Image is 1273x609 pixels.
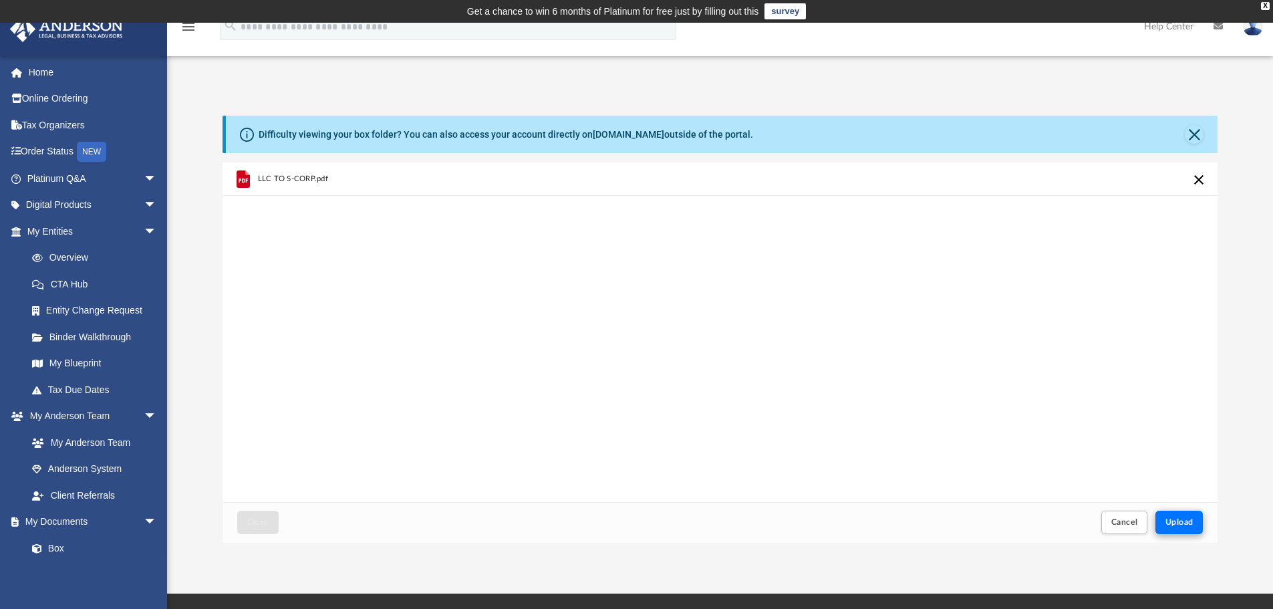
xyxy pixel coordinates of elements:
div: close [1261,2,1270,10]
a: Entity Change Request [19,297,177,324]
button: Close [237,511,279,534]
button: Cancel this upload [1191,172,1207,188]
img: User Pic [1243,17,1263,36]
span: Upload [1165,518,1193,526]
span: arrow_drop_down [144,509,170,536]
i: search [223,18,238,33]
button: Upload [1155,511,1204,534]
span: arrow_drop_down [144,218,170,245]
span: arrow_drop_down [144,165,170,193]
span: arrow_drop_down [144,403,170,431]
a: Platinum Q&Aarrow_drop_down [9,165,177,192]
a: Meeting Minutes [19,562,170,588]
a: Client Referrals [19,482,170,509]
img: Anderson Advisors Platinum Portal [6,16,127,42]
span: LLC TO S-CORP.pdf [257,174,327,183]
a: Home [9,59,177,86]
div: NEW [77,142,106,162]
a: survey [764,3,806,19]
a: Order StatusNEW [9,138,177,166]
a: [DOMAIN_NAME] [593,129,664,140]
a: menu [180,25,196,35]
a: My Documentsarrow_drop_down [9,509,170,535]
div: grid [223,162,1218,502]
span: Cancel [1111,518,1138,526]
a: Binder Walkthrough [19,324,177,350]
button: Cancel [1101,511,1148,534]
a: My Blueprint [19,350,170,377]
a: Digital Productsarrow_drop_down [9,192,177,219]
a: Tax Due Dates [19,376,177,403]
a: Online Ordering [9,86,177,112]
a: CTA Hub [19,271,177,297]
button: Close [1185,125,1204,144]
a: My Anderson Teamarrow_drop_down [9,403,170,430]
a: My Entitiesarrow_drop_down [9,218,177,245]
a: Tax Organizers [9,112,177,138]
div: Get a chance to win 6 months of Platinum for free just by filling out this [467,3,759,19]
span: Close [247,518,269,526]
div: Difficulty viewing your box folder? You can also access your account directly on outside of the p... [259,128,753,142]
a: Box [19,535,164,562]
a: My Anderson Team [19,429,164,456]
a: Anderson System [19,456,170,483]
div: Upload [223,162,1218,543]
a: Overview [19,245,177,271]
span: arrow_drop_down [144,192,170,219]
i: menu [180,19,196,35]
